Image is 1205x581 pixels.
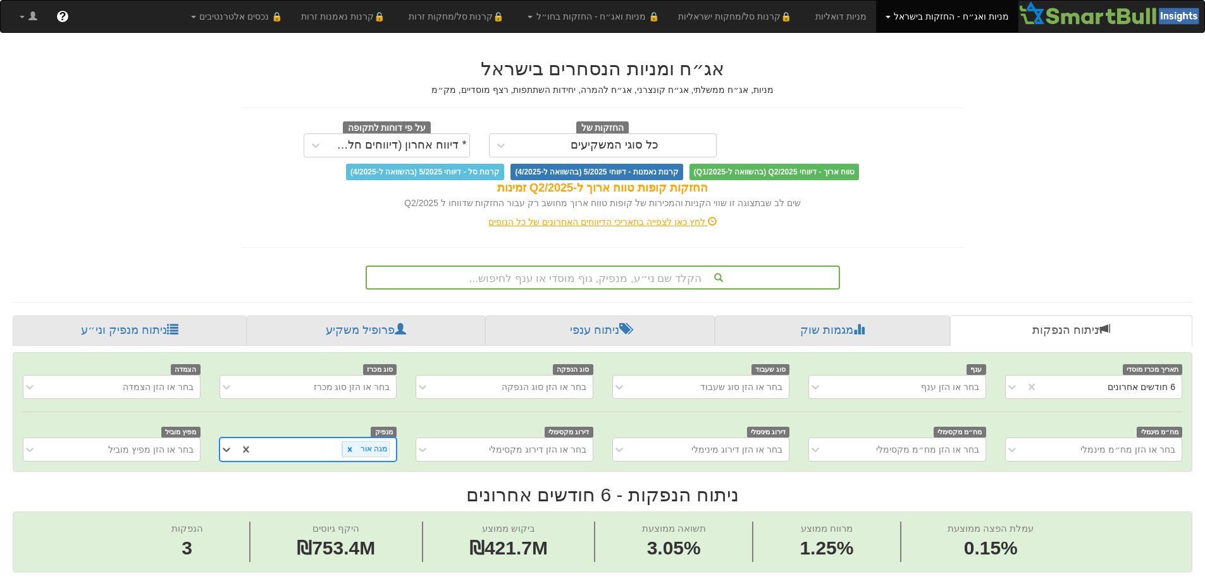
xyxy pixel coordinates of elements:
[691,443,782,456] div: בחר או הזן דירוג מינימלי
[948,535,1034,562] span: 0.15%
[700,381,782,393] div: בחר או הזן סוג שעבוד
[518,1,669,32] a: 🔒 מניות ואג״ח - החזקות בחו״ל
[571,139,658,152] div: כל סוגי המשקיעים
[1080,443,1175,456] div: בחר או הזן מח״מ מינמלי
[161,427,201,437] span: מפיץ מוביל
[371,427,397,437] span: מנפיק
[801,523,853,534] span: מרווח ממוצע
[343,121,431,135] span: על פי דוחות לתקופה
[689,164,859,180] span: טווח ארוך - דיווחי Q2/2025 (בהשוואה ל-Q1/2025)
[312,523,359,534] span: היקף גיוסים
[363,364,397,375] span: סוג מכרז
[482,523,535,534] span: ביקוש ממוצע
[642,535,706,562] span: 3.05%
[553,364,593,375] span: סוג הנפקה
[171,364,201,375] span: הצמדה
[715,315,949,346] a: מגמות שוק
[576,121,629,135] span: החזקות של
[1123,364,1182,375] span: תאריך מכרז מוסדי
[182,1,292,32] a: 🔒 נכסים אלטרנטיבים
[747,427,790,437] span: דירוג מינימלי
[502,381,586,393] div: בחר או הזן סוג הנפקה
[934,427,986,437] span: מח״מ מקסימלי
[669,1,805,32] a: 🔒קרנות סל/מחקות ישראליות
[967,364,986,375] span: ענף
[800,535,853,562] span: 1.25%
[47,1,78,32] a: ?
[171,523,203,534] span: הנפקות
[806,1,876,32] a: מניות דואליות
[108,443,194,456] div: בחר או הזן מפיץ מוביל
[292,1,399,32] a: 🔒קרנות נאמנות זרות
[233,216,973,228] div: לחץ כאן לצפייה בתאריכי הדיווחים האחרונים של כל הגופים
[510,164,683,180] span: קרנות נאמנות - דיווחי 5/2025 (בהשוואה ל-4/2025)
[367,267,839,288] div: הקלד שם ני״ע, מנפיק, גוף מוסדי או ענף לחיפוש...
[545,427,593,437] span: דירוג מקסימלי
[876,1,1018,32] a: מניות ואג״ח - החזקות בישראל
[242,58,963,79] h2: אג״ח ומניות הנסחרים בישראל
[1137,427,1182,437] span: מח״מ מינמלי
[876,443,979,456] div: בחר או הזן מח״מ מקסימלי
[123,381,194,393] div: בחר או הזן הצמדה
[1018,1,1204,26] img: Smartbull
[242,180,963,197] div: החזקות קופות טווח ארוך ל-Q2/2025 זמינות
[357,442,389,456] div: מגה אור
[948,523,1034,534] span: עמלת הפצה ממוצעת
[330,139,467,152] div: * דיווח אחרון (דיווחים חלקיים)
[171,535,203,562] span: 3
[346,164,504,180] span: קרנות סל - דיווחי 5/2025 (בהשוואה ל-4/2025)
[642,523,706,534] span: תשואה ממוצעת
[13,315,247,346] a: ניתוח מנפיק וני״ע
[921,381,979,393] div: בחר או הזן ענף
[242,197,963,209] div: שים לב שבתצוגה זו שווי הקניות והמכירות של קופות טווח ארוך מחושב רק עבור החזקות שדווחו ל Q2/2025
[485,315,715,346] a: ניתוח ענפי
[314,381,390,393] div: בחר או הזן סוג מכרז
[399,1,518,32] a: 🔒קרנות סל/מחקות זרות
[297,537,375,558] span: ₪753.4M
[247,315,485,346] a: פרופיל משקיע
[469,537,548,558] span: ₪421.7M
[242,85,963,95] h5: מניות, אג״ח ממשלתי, אג״ח קונצרני, אג״ח להמרה, יחידות השתתפות, רצף מוסדיים, מק״מ
[489,443,586,456] div: בחר או הזן דירוג מקסימלי
[1108,381,1175,393] div: 6 חודשים אחרונים
[13,484,1192,505] h2: ניתוח הנפקות - 6 חודשים אחרונים
[59,10,66,23] span: ?
[950,315,1192,346] a: ניתוח הנפקות
[751,364,790,375] span: סוג שעבוד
